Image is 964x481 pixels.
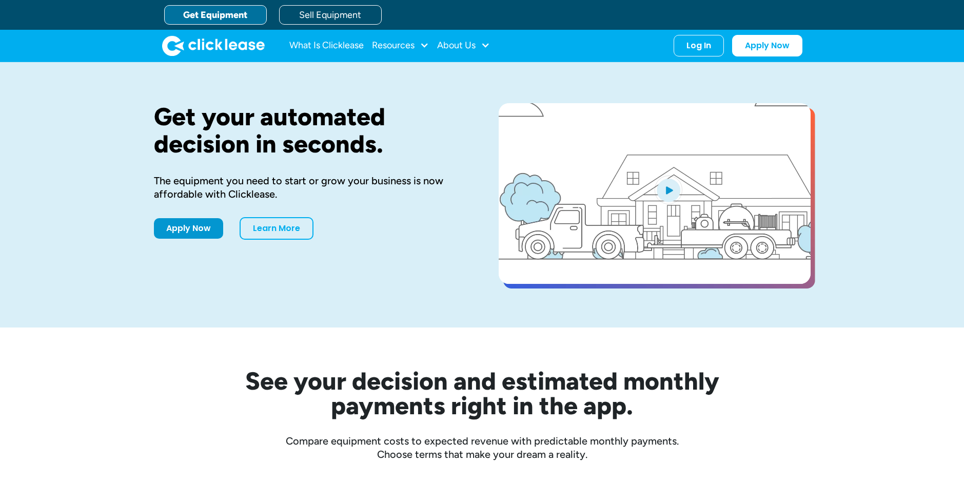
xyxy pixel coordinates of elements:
[289,35,364,56] a: What Is Clicklease
[164,5,267,25] a: Get Equipment
[154,218,223,239] a: Apply Now
[686,41,711,51] div: Log In
[732,35,802,56] a: Apply Now
[162,35,265,56] img: Clicklease logo
[162,35,265,56] a: home
[195,369,770,418] h2: See your decision and estimated monthly payments right in the app.
[154,434,811,461] div: Compare equipment costs to expected revenue with predictable monthly payments. Choose terms that ...
[154,174,466,201] div: The equipment you need to start or grow your business is now affordable with Clicklease.
[372,35,429,56] div: Resources
[240,217,313,240] a: Learn More
[437,35,490,56] div: About Us
[655,176,682,204] img: Blue play button logo on a light blue circular background
[154,103,466,158] h1: Get your automated decision in seconds.
[499,103,811,284] a: open lightbox
[279,5,382,25] a: Sell Equipment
